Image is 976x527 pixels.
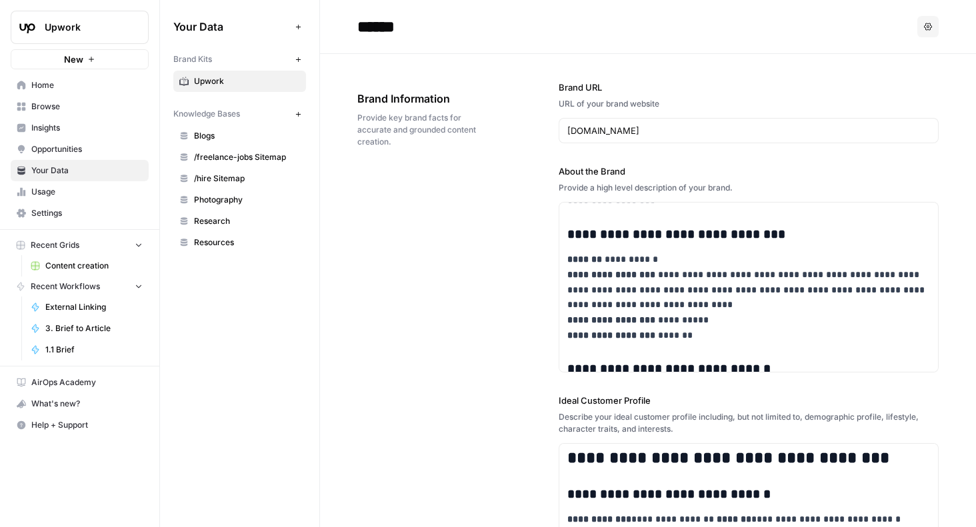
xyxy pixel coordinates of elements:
a: Opportunities [11,139,149,160]
label: About the Brand [559,165,939,178]
span: Your Data [31,165,143,177]
div: URL of your brand website [559,98,939,110]
span: Provide key brand facts for accurate and grounded content creation. [357,112,484,148]
a: 3. Brief to Article [25,318,149,339]
span: Research [194,215,300,227]
span: Brand Information [357,91,484,107]
span: Insights [31,122,143,134]
span: AirOps Academy [31,376,143,388]
span: Knowledge Bases [173,108,240,120]
button: Recent Grids [11,235,149,255]
div: Provide a high level description of your brand. [559,182,939,194]
a: Upwork [173,71,306,92]
span: Upwork [194,75,300,87]
span: External Linking [45,301,143,313]
span: /hire Sitemap [194,173,300,185]
div: Describe your ideal customer profile including, but not limited to, demographic profile, lifestyl... [559,411,939,435]
a: Photography [173,189,306,211]
span: 3. Brief to Article [45,322,143,334]
span: Help + Support [31,419,143,431]
label: Ideal Customer Profile [559,394,939,407]
span: Brand Kits [173,53,212,65]
a: Usage [11,181,149,203]
span: /freelance-jobs Sitemap [194,151,300,163]
button: Recent Workflows [11,276,149,296]
img: Upwork Logo [15,15,39,39]
a: Blogs [173,125,306,147]
a: Content creation [25,255,149,276]
a: Browse [11,96,149,117]
a: Resources [173,232,306,253]
button: What's new? [11,393,149,414]
span: Resources [194,237,300,249]
a: 1.1 Brief [25,339,149,360]
a: Insights [11,117,149,139]
a: /hire Sitemap [173,168,306,189]
input: www.sundaysoccer.com [567,124,930,137]
span: Opportunities [31,143,143,155]
a: Research [173,211,306,232]
div: What's new? [11,394,148,414]
span: Settings [31,207,143,219]
a: Your Data [11,160,149,181]
button: Help + Support [11,414,149,436]
a: External Linking [25,296,149,318]
a: AirOps Academy [11,372,149,393]
span: Browse [31,101,143,113]
a: Home [11,75,149,96]
a: Settings [11,203,149,224]
span: New [64,53,83,66]
button: New [11,49,149,69]
span: Photography [194,194,300,206]
span: Home [31,79,143,91]
span: 1.1 Brief [45,344,143,356]
button: Workspace: Upwork [11,11,149,44]
span: Blogs [194,130,300,142]
label: Brand URL [559,81,939,94]
span: Usage [31,186,143,198]
span: Content creation [45,260,143,272]
a: /freelance-jobs Sitemap [173,147,306,168]
span: Your Data [173,19,290,35]
span: Recent Grids [31,239,79,251]
span: Recent Workflows [31,280,100,292]
span: Upwork [45,21,125,34]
